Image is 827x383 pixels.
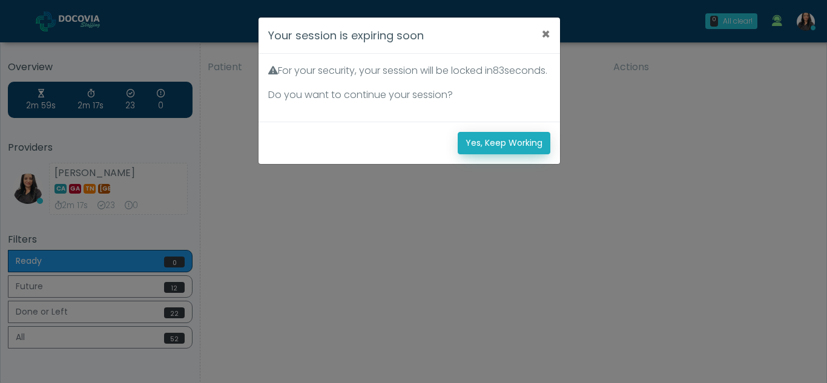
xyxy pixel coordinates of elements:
button: Yes, Keep Working [458,132,550,154]
button: × [532,18,560,51]
button: Open LiveChat chat widget [10,5,46,41]
h4: Your session is expiring soon [268,27,424,44]
p: Do you want to continue your session? [268,88,550,102]
p: For your security, your session will be locked in seconds. [268,64,550,78]
span: 83 [493,64,504,77]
